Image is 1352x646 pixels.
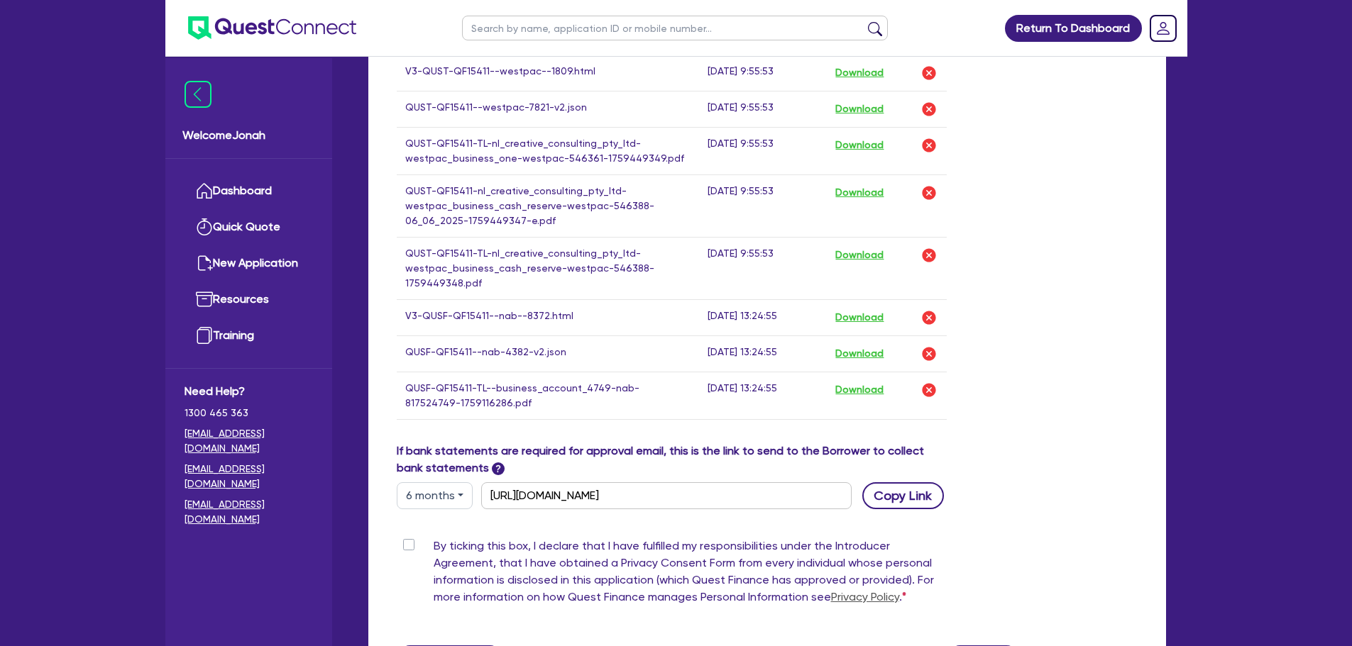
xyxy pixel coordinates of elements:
a: Dropdown toggle [1145,10,1182,47]
td: V3-QUST-QF15411--westpac--1809.html [397,55,700,91]
td: QUST-QF15411--westpac-7821-v2.json [397,91,700,127]
span: Welcome Jonah [182,127,315,144]
a: Dashboard [185,173,313,209]
td: QUSF-QF15411--nab-4382-v2.json [397,335,700,372]
button: Download [835,381,884,399]
button: Download [835,246,884,264]
td: QUSF-QF15411-TL--business_account_4749-nab-817524749-1759116286.pdf [397,372,700,419]
a: Quick Quote [185,209,313,245]
td: [DATE] 9:55:53 [699,127,826,174]
td: [DATE] 9:55:53 [699,237,826,299]
img: new-application [196,255,213,272]
img: resources [196,291,213,308]
a: [EMAIL_ADDRESS][DOMAIN_NAME] [185,426,313,456]
img: delete-icon [920,101,938,118]
button: Dropdown toggle [397,482,473,509]
a: [EMAIL_ADDRESS][DOMAIN_NAME] [185,462,313,491]
button: Download [835,100,884,118]
a: New Application [185,245,313,282]
td: V3-QUSF-QF15411--nab--8372.html [397,299,700,335]
img: icon-menu-close [185,81,211,108]
td: [DATE] 9:55:53 [699,91,826,127]
button: Download [835,345,884,363]
td: [DATE] 9:55:53 [699,55,826,91]
span: ? [492,462,505,475]
a: Resources [185,282,313,318]
a: Privacy Policy [831,590,899,603]
button: Download [835,64,884,82]
span: 1300 465 363 [185,406,313,421]
button: Copy Link [862,482,944,509]
td: [DATE] 13:24:55 [699,335,826,372]
img: quest-connect-logo-blue [188,16,356,40]
td: QUST-QF15411-TL-nl_creative_consulting_pty_ltd-westpac_business_one-westpac-546361-1759449349.pdf [397,127,700,174]
td: [DATE] 9:55:53 [699,174,826,237]
img: training [196,327,213,344]
button: Download [835,184,884,202]
img: delete-icon [920,345,938,362]
td: QUST-QF15411-nl_creative_consulting_pty_ltd-westpac_business_cash_reserve-westpac-546388-06_06_20... [397,174,700,237]
button: Download [835,136,884,155]
img: delete-icon [920,247,938,264]
span: Need Help? [185,383,313,400]
label: By ticking this box, I declare that I have fulfilled my responsibilities under the Introducer Agr... [434,538,947,611]
img: delete-icon [920,382,938,399]
img: delete-icon [920,184,938,201]
a: Return To Dashboard [1005,15,1142,42]
td: [DATE] 13:24:55 [699,372,826,419]
button: Download [835,308,884,327]
input: Search by name, application ID or mobile number... [462,16,888,40]
label: If bank statements are required for approval email, this is the link to send to the Borrower to c... [397,442,947,477]
img: delete-icon [920,137,938,154]
img: delete-icon [920,309,938,326]
a: [EMAIL_ADDRESS][DOMAIN_NAME] [185,497,313,527]
td: QUST-QF15411-TL-nl_creative_consulting_pty_ltd-westpac_business_cash_reserve-westpac-546388-17594... [397,237,700,299]
img: quick-quote [196,218,213,235]
a: Training [185,318,313,354]
td: [DATE] 13:24:55 [699,299,826,335]
img: delete-icon [920,65,938,82]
